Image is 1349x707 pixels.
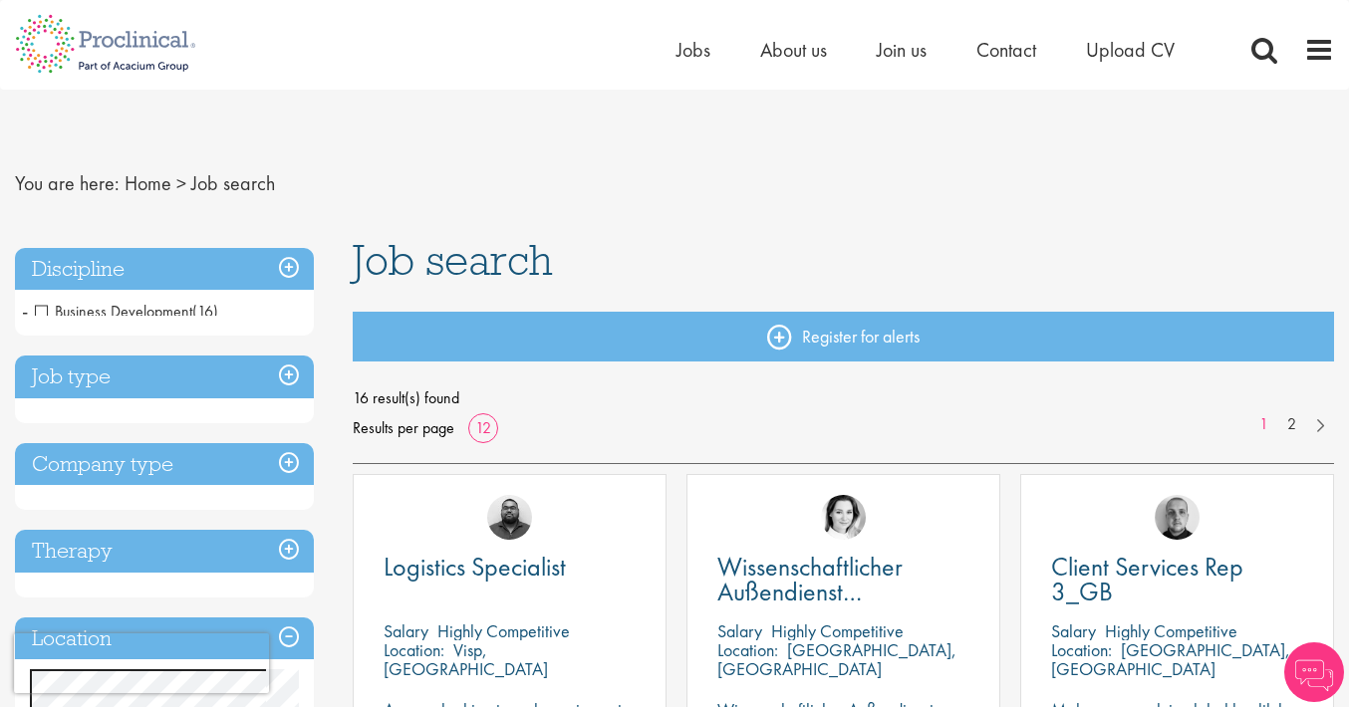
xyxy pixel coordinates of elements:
span: Salary [1051,619,1096,642]
iframe: reCAPTCHA [14,633,269,693]
span: Business Development [35,301,218,322]
img: Ashley Bennett [487,495,532,540]
span: Location: [384,638,444,661]
h3: Therapy [15,530,314,573]
p: [GEOGRAPHIC_DATA], [GEOGRAPHIC_DATA] [717,638,956,680]
a: Contact [976,37,1036,63]
span: 16 result(s) found [353,383,1335,413]
span: Business Development [35,301,192,322]
p: Highly Competitive [437,619,570,642]
a: 12 [468,417,498,438]
img: Chatbot [1284,642,1344,702]
p: Highly Competitive [1105,619,1237,642]
span: You are here: [15,170,120,196]
span: Job search [353,233,553,287]
a: Logistics Specialist [384,555,636,580]
a: Register for alerts [353,312,1335,361]
a: Join us [877,37,927,63]
img: Harry Budge [1155,495,1200,540]
span: Location: [1051,638,1112,661]
a: About us [760,37,827,63]
a: Jobs [676,37,710,63]
a: 2 [1277,413,1306,436]
a: Upload CV [1086,37,1175,63]
img: Greta Prestel [821,495,866,540]
span: Salary [384,619,428,642]
a: 1 [1249,413,1278,436]
h3: Location [15,617,314,660]
span: Client Services Rep 3_GB [1051,550,1243,608]
span: Logistics Specialist [384,550,566,584]
p: Visp, [GEOGRAPHIC_DATA] [384,638,548,680]
a: Wissenschaftlicher Außendienst [GEOGRAPHIC_DATA] [717,555,969,604]
h3: Discipline [15,248,314,291]
span: Results per page [353,413,454,443]
a: Client Services Rep 3_GB [1051,555,1303,604]
a: breadcrumb link [125,170,171,196]
span: Wissenschaftlicher Außendienst [GEOGRAPHIC_DATA] [717,550,957,633]
span: > [176,170,186,196]
h3: Company type [15,443,314,486]
p: [GEOGRAPHIC_DATA], [GEOGRAPHIC_DATA] [1051,638,1290,680]
span: - [22,296,28,326]
span: Job search [191,170,275,196]
span: Location: [717,638,778,661]
p: Highly Competitive [771,619,904,642]
h3: Job type [15,355,314,398]
span: Salary [717,619,762,642]
span: (16) [192,301,218,322]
